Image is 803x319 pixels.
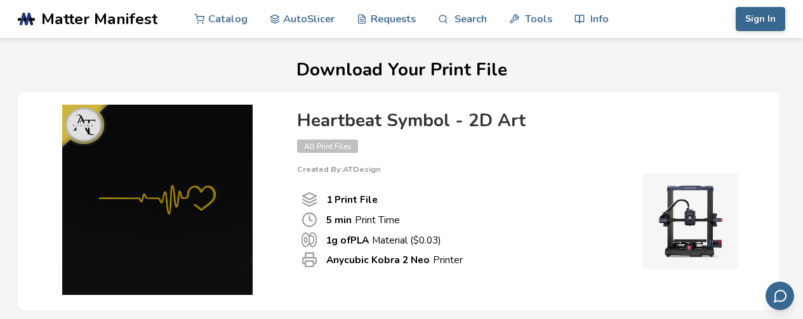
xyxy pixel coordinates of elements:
[302,232,317,247] span: Material Used
[326,233,441,247] p: Material ($ 0.03 )
[326,253,463,266] p: Printer
[326,193,378,206] b: 1 Print File
[302,252,317,268] span: Printer
[326,213,352,226] b: 5 min
[326,253,430,266] b: Anycubic Kobra 2 Neo
[766,282,794,310] button: Send feedback via email
[30,105,284,295] img: Product
[302,192,317,207] span: Number Of Print files
[41,10,157,28] span: Matter Manifest
[326,233,369,247] b: 1 g of PLA
[326,213,400,226] p: Print Time
[302,212,317,228] span: Print Time
[736,7,785,31] button: Sign In
[297,165,754,174] p: Created By: ATDesign
[18,60,785,80] h1: Download Your Print File
[297,140,358,153] span: All Print Files
[297,111,754,131] h4: Heartbeat Symbol - 2D Art
[627,174,754,269] img: Printer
